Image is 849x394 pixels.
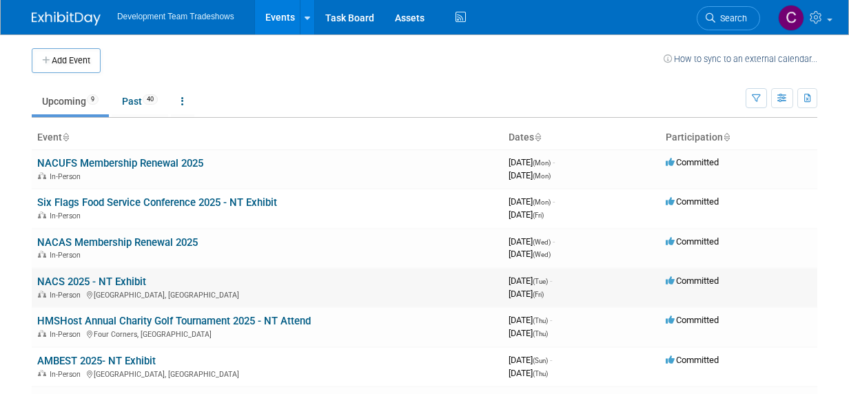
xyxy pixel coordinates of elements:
[550,355,552,365] span: -
[666,196,719,207] span: Committed
[715,13,747,23] span: Search
[50,251,85,260] span: In-Person
[509,209,544,220] span: [DATE]
[509,196,555,207] span: [DATE]
[533,159,551,167] span: (Mon)
[37,328,498,339] div: Four Corners, [GEOGRAPHIC_DATA]
[509,368,548,378] span: [DATE]
[509,355,552,365] span: [DATE]
[664,54,817,64] a: How to sync to an external calendar...
[37,276,146,288] a: NACS 2025 - NT Exhibit
[666,157,719,167] span: Committed
[723,132,730,143] a: Sort by Participation Type
[553,157,555,167] span: -
[50,291,85,300] span: In-Person
[509,328,548,338] span: [DATE]
[37,196,277,209] a: Six Flags Food Service Conference 2025 - NT Exhibit
[533,211,544,219] span: (Fri)
[38,251,46,258] img: In-Person Event
[112,88,168,114] a: Past40
[32,48,101,73] button: Add Event
[533,198,551,206] span: (Mon)
[509,170,551,180] span: [DATE]
[666,236,719,247] span: Committed
[50,330,85,339] span: In-Person
[32,12,101,25] img: ExhibitDay
[50,211,85,220] span: In-Person
[62,132,69,143] a: Sort by Event Name
[38,211,46,218] img: In-Person Event
[660,126,817,149] th: Participation
[533,330,548,338] span: (Thu)
[666,315,719,325] span: Committed
[37,355,156,367] a: AMBEST 2025- NT Exhibit
[533,357,548,364] span: (Sun)
[509,276,552,286] span: [DATE]
[32,126,503,149] th: Event
[50,172,85,181] span: In-Person
[87,94,99,105] span: 9
[37,289,498,300] div: [GEOGRAPHIC_DATA], [GEOGRAPHIC_DATA]
[509,315,552,325] span: [DATE]
[553,236,555,247] span: -
[38,291,46,298] img: In-Person Event
[509,236,555,247] span: [DATE]
[38,330,46,337] img: In-Person Event
[533,291,544,298] span: (Fri)
[37,157,203,169] a: NACUFS Membership Renewal 2025
[697,6,760,30] a: Search
[50,370,85,379] span: In-Person
[37,236,198,249] a: NACAS Membership Renewal 2025
[503,126,660,149] th: Dates
[38,370,46,377] img: In-Person Event
[37,368,498,379] div: [GEOGRAPHIC_DATA], [GEOGRAPHIC_DATA]
[143,94,158,105] span: 40
[32,88,109,114] a: Upcoming9
[550,276,552,286] span: -
[533,172,551,180] span: (Mon)
[117,12,234,21] span: Development Team Tradeshows
[550,315,552,325] span: -
[533,317,548,324] span: (Thu)
[666,355,719,365] span: Committed
[533,238,551,246] span: (Wed)
[534,132,541,143] a: Sort by Start Date
[553,196,555,207] span: -
[533,251,551,258] span: (Wed)
[509,157,555,167] span: [DATE]
[37,315,311,327] a: HMSHost Annual Charity Golf Tournament 2025 - NT Attend
[509,289,544,299] span: [DATE]
[509,249,551,259] span: [DATE]
[778,5,804,31] img: Courtney Perkins
[533,370,548,377] span: (Thu)
[533,278,548,285] span: (Tue)
[666,276,719,286] span: Committed
[38,172,46,179] img: In-Person Event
